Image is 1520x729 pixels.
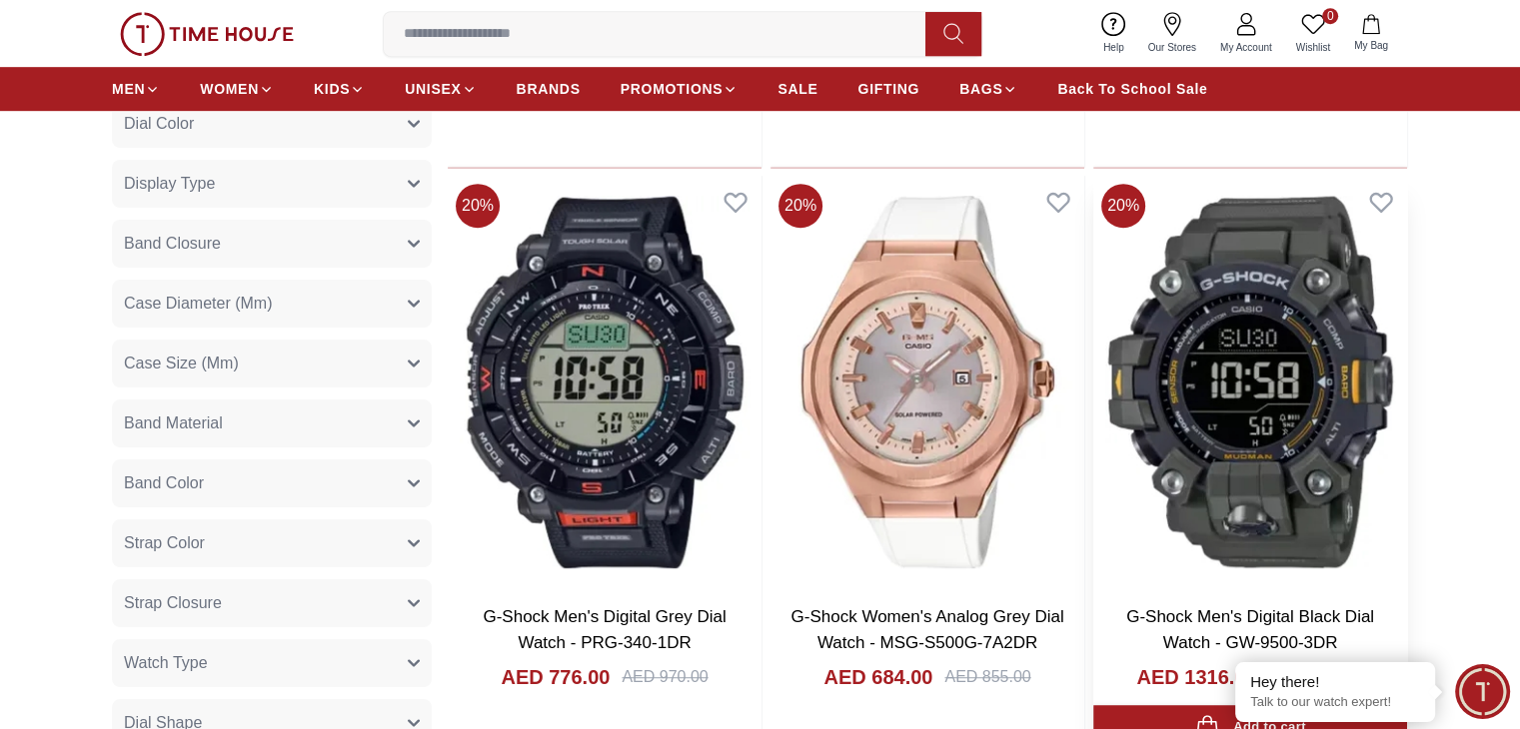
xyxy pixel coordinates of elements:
[112,340,432,387] button: Case Size (Mm)
[770,176,1084,588] img: G-Shock Women's Analog Grey Dial Watch - MSG-S500G-7A2DR
[112,399,432,447] button: Band Material
[124,172,215,196] span: Display Type
[1346,38,1396,53] span: My Bag
[1093,176,1407,588] img: G-Shock Men's Digital Black Dial Watch - GW-9500-3DR
[112,579,432,627] button: Strap Closure
[790,607,1063,652] a: G-Shock Women's Analog Grey Dial Watch - MSG-S500G-7A2DR
[1250,672,1420,692] div: Hey there!
[1250,694,1420,711] p: Talk to our watch expert!
[1095,40,1132,55] span: Help
[959,79,1002,99] span: BAGS
[1057,79,1207,99] span: Back To School Sale
[112,519,432,567] button: Strap Color
[124,531,205,555] span: Strap Color
[112,639,432,687] button: Watch Type
[622,665,708,689] div: AED 970.00
[200,79,259,99] span: WOMEN
[124,112,194,136] span: Dial Color
[1136,8,1208,59] a: Our Stores
[777,71,817,107] a: SALE
[517,71,581,107] a: BRANDS
[124,471,204,495] span: Band Color
[1057,71,1207,107] a: Back To School Sale
[857,71,919,107] a: GIFTING
[124,232,221,256] span: Band Closure
[1455,664,1510,719] div: Chat Widget
[857,79,919,99] span: GIFTING
[1136,663,1256,691] h4: AED 1316.00
[501,663,610,691] h4: AED 776.00
[112,160,432,208] button: Display Type
[483,607,726,652] a: G-Shock Men's Digital Grey Dial Watch - PRG-340-1DR
[621,79,724,99] span: PROMOTIONS
[1212,40,1280,55] span: My Account
[314,71,365,107] a: KIDS
[112,220,432,268] button: Band Closure
[778,184,822,228] span: 20 %
[621,71,739,107] a: PROMOTIONS
[112,71,160,107] a: MEN
[124,352,239,375] span: Case Size (Mm)
[112,280,432,328] button: Case Diameter (Mm)
[1322,8,1338,24] span: 0
[120,12,294,56] img: ...
[1288,40,1338,55] span: Wishlist
[1342,10,1400,57] button: My Bag
[112,100,432,148] button: Dial Color
[124,591,222,615] span: Strap Closure
[112,79,145,99] span: MEN
[823,663,932,691] h4: AED 684.00
[1126,607,1374,652] a: G-Shock Men's Digital Black Dial Watch - GW-9500-3DR
[1101,184,1145,228] span: 20 %
[959,71,1017,107] a: BAGS
[124,292,272,316] span: Case Diameter (Mm)
[314,79,350,99] span: KIDS
[405,79,461,99] span: UNISEX
[1091,8,1136,59] a: Help
[124,411,223,435] span: Band Material
[124,651,208,675] span: Watch Type
[1284,8,1342,59] a: 0Wishlist
[517,79,581,99] span: BRANDS
[1140,40,1204,55] span: Our Stores
[200,71,274,107] a: WOMEN
[456,184,500,228] span: 20 %
[777,79,817,99] span: SALE
[448,176,761,588] img: G-Shock Men's Digital Grey Dial Watch - PRG-340-1DR
[405,71,476,107] a: UNISEX
[944,665,1030,689] div: AED 855.00
[112,459,432,507] button: Band Color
